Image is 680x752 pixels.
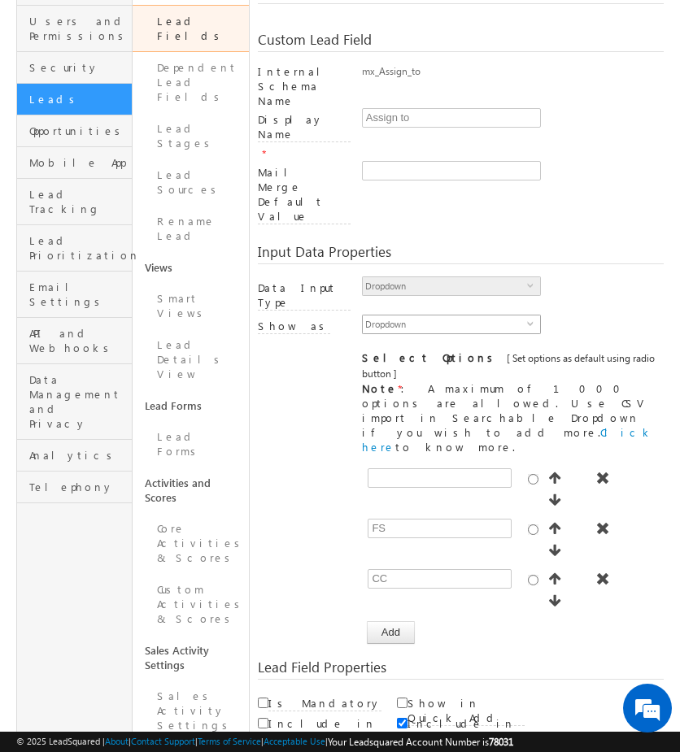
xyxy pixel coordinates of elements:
[528,474,538,485] input: Default
[17,84,132,115] a: Leads
[29,280,128,309] span: Email Settings
[489,736,513,748] span: 78031
[29,372,128,431] span: Data Management and Privacy
[268,696,381,710] a: Is Mandatory
[17,318,132,364] a: API and Webhooks
[17,52,132,84] a: Security
[133,252,248,283] a: Views
[29,233,128,263] span: Lead Prioritization
[592,519,613,541] button: Remove
[131,736,195,746] a: Contact Support
[258,165,351,224] label: Mail Merge Default Value
[29,187,128,216] span: Lead Tracking
[133,421,248,467] a: Lead Forms
[133,635,248,680] a: Sales Activity Settings
[17,272,132,318] a: Email Settings
[362,396,653,454] span: Use CSV import in Searchable Dropdown if you wish to add more. to know more.
[362,64,664,87] div: mx_Assign_to
[408,696,525,726] label: Show in Quick Add
[258,112,351,142] label: Display Name
[258,280,351,311] label: Data Input Type
[368,519,512,538] input: Value
[29,448,128,463] span: Analytics
[528,575,538,585] input: Default
[328,736,513,748] span: Your Leadsquared Account Number is
[17,6,132,52] a: Users and Permissions
[258,64,351,108] div: Internal Schema Name
[544,591,565,613] button: Move Down
[258,209,351,223] a: Mail Merge Default Value
[362,425,653,454] a: Click here
[258,127,351,141] a: Display Name
[29,92,128,106] span: Leads
[17,440,132,472] a: Analytics
[264,736,325,746] a: Acceptable Use
[368,468,512,488] input: Value
[544,468,565,490] button: Move Up
[133,329,248,390] a: Lead Details View
[258,319,330,334] label: Show as
[133,113,248,159] a: Lead Stages
[17,179,132,225] a: Lead Tracking
[16,734,513,750] span: © 2025 LeadSquared | | | | |
[258,319,330,333] a: Show as
[133,574,248,635] a: Custom Activities & Scores
[363,315,527,333] span: Dropdown
[29,60,128,75] span: Security
[133,467,248,513] a: Activities and Scores
[133,52,248,113] a: Dependent Lead Fields
[29,14,128,43] span: Users and Permissions
[527,319,540,327] span: select
[544,490,565,512] button: Move Down
[133,390,248,421] a: Lead Forms
[133,5,248,52] a: Lead Fields
[17,225,132,272] a: Lead Prioritization
[363,277,527,295] span: Dropdown
[362,381,398,395] b: Note
[133,513,248,574] a: Core Activities & Scores
[17,115,132,147] a: Opportunities
[527,281,540,289] span: select
[133,206,248,252] a: Rename Lead
[133,159,248,206] a: Lead Sources
[17,364,132,440] a: Data Management and Privacy
[133,680,248,741] a: Sales Activity Settings
[29,480,128,494] span: Telephony
[105,736,129,746] a: About
[258,660,664,680] div: Lead Field Properties
[408,711,525,724] a: Show in Quick Add
[592,468,613,490] button: Remove
[198,736,261,746] a: Terms of Service
[258,245,664,264] div: Input Data Properties
[258,33,664,52] div: Custom Lead Field
[17,147,132,179] a: Mobile App
[29,326,128,355] span: API and Webhooks
[268,696,381,711] label: Is Mandatory
[362,350,664,381] div: Select Options
[368,569,512,589] input: Value
[528,524,538,535] input: Default
[544,519,565,541] button: Move Up
[133,283,248,329] a: Smart Views
[408,716,525,746] label: Include in Mail Merge
[17,472,132,503] a: Telephony
[592,569,613,591] button: Remove
[362,381,630,410] span: : A maximum of 1000 options are allowed.
[544,569,565,591] button: Move Up
[544,541,565,563] button: Move Down
[367,621,415,644] button: Add
[258,295,351,309] a: Data Input Type
[362,352,655,380] span: [ Set options as default using radio button ]
[29,124,128,138] span: Opportunities
[29,155,128,170] span: Mobile App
